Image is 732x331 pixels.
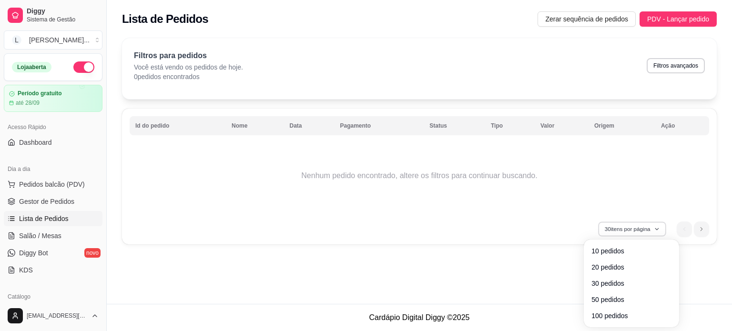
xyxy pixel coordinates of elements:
[19,197,74,206] span: Gestor de Pedidos
[19,265,33,275] span: KDS
[4,30,102,50] button: Select a team
[134,72,243,81] p: 0 pedidos encontrados
[226,116,284,135] th: Nome
[535,116,589,135] th: Valor
[334,116,424,135] th: Pagamento
[18,90,62,97] article: Período gratuito
[130,138,709,214] td: Nenhum pedido encontrado, altere os filtros para continuar buscando.
[19,231,61,241] span: Salão / Mesas
[591,295,671,304] span: 50 pedidos
[19,248,48,258] span: Diggy Bot
[27,7,99,16] span: Diggy
[130,116,226,135] th: Id do pedido
[647,14,709,24] span: PDV - Lançar pedido
[12,62,51,72] div: Loja aberta
[12,35,21,45] span: L
[647,58,705,73] button: Filtros avançados
[29,35,90,45] div: [PERSON_NAME] ...
[672,217,714,241] nav: pagination navigation
[4,161,102,177] div: Dia a dia
[73,61,94,73] button: Alterar Status
[134,50,243,61] p: Filtros para pedidos
[4,120,102,135] div: Acesso Rápido
[4,289,102,304] div: Catálogo
[591,246,671,256] span: 10 pedidos
[27,312,87,320] span: [EMAIL_ADDRESS][DOMAIN_NAME]
[598,221,666,236] button: 30itens por página
[19,180,85,189] span: Pedidos balcão (PDV)
[19,138,52,147] span: Dashboard
[589,116,655,135] th: Origem
[284,116,334,135] th: Data
[588,243,675,323] ul: 30itens por página
[19,214,69,223] span: Lista de Pedidos
[424,116,485,135] th: Status
[134,62,243,72] p: Você está vendo os pedidos de hoje.
[16,99,40,107] article: até 28/09
[122,11,208,27] h2: Lista de Pedidos
[591,311,671,321] span: 100 pedidos
[655,116,709,135] th: Ação
[485,116,535,135] th: Tipo
[107,304,732,331] footer: Cardápio Digital Diggy © 2025
[27,16,99,23] span: Sistema de Gestão
[591,279,671,288] span: 30 pedidos
[545,14,628,24] span: Zerar sequência de pedidos
[694,221,709,237] li: next page button
[591,262,671,272] span: 20 pedidos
